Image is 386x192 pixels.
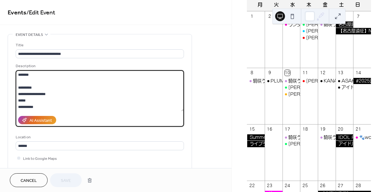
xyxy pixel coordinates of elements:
div: 17 [285,126,290,132]
div: 🐾wonder channel 騎咲うな卒業公演🐾 ~ぐっどぅないと騎咲うな💤⭐️~ [353,134,371,140]
div: 8 [249,70,255,75]
span: Link to Google Maps [23,156,57,162]
div: 騎咲うな ワングラ出演 [253,78,298,84]
div: 【名古屋遠征】NAGOYA DREAMBOX [336,28,371,34]
div: 騎咲うな ワングラ出演 [283,134,300,140]
div: 名古屋居酒屋オフ会 [336,21,353,28]
div: 騎咲うな ワングラ出演 [288,78,333,84]
div: [PERSON_NAME] ワングラ出演 [306,35,374,41]
div: 26 [320,183,326,188]
div: 佐々木りな ワングラ出演 [283,84,300,90]
div: 18 [302,126,308,132]
div: 緒方日菜 ワングラ出演 [300,78,318,84]
div: 14 [355,70,361,75]
div: ASAKUSA DREAMBOX Saturday FreeLive special supported by ブタイウラ [336,78,353,84]
div: [PERSON_NAME] ラジオ出演 [306,28,370,34]
div: 桜木唯衣 ラジオ出演 [300,28,318,34]
div: ワンダービーツmini ~wonder channel,Chuu♡Cute,オトメルキュール3マン~ [283,21,300,28]
div: 騎咲うな ワングラ出演 [283,78,300,84]
div: ライブ予定 [247,141,265,147]
div: アイドルマリアージュVol.29～全組30分SP～ [336,84,353,90]
div: #2025瀬戸に沼 WARP SHINJUKU定期公演③ [353,78,371,84]
button: AI Assistant [18,116,56,124]
button: Cancel [10,173,48,187]
div: アイドルアラモードプチVol.117 [336,141,353,147]
div: 騎咲うな ワングラ出演 [247,78,265,84]
div: 27 [338,183,343,188]
div: 1 [249,13,255,19]
div: 騎咲うな ワングラ出演 [318,134,336,140]
div: 天瀬ひまり ワングラ出演 [283,91,300,97]
div: Summer Summer [247,134,265,140]
div: 緒方日菜 ワングラ出演 [300,35,318,41]
div: Location [16,134,183,140]
span: Cancel [21,178,37,184]
span: / Edit Event [26,7,55,19]
div: PLUMLIVE 祝100回公演 [265,78,283,84]
a: Events [8,7,26,19]
div: 28 [355,183,361,188]
div: 11 [302,70,308,75]
div: [PERSON_NAME] ワングラ出演 [288,84,356,90]
div: 20 [338,126,343,132]
div: 22 [249,183,255,188]
span: Event details [16,32,43,38]
div: 15 [249,126,255,132]
div: 13 [338,70,343,75]
div: 19 [320,126,326,132]
div: 騎咲うな ワングラ出演 [288,134,333,140]
div: [PERSON_NAME] ワングラ出演 [306,21,374,28]
div: 騎咲うな ワングラ出演 [324,21,368,28]
div: [PERSON_NAME] ワングラ出演 [288,141,356,147]
div: 7 [355,13,361,19]
div: KANADE [324,78,344,84]
div: [PERSON_NAME] ワングラ出演 [306,78,374,84]
div: 25 [302,183,308,188]
div: Title [16,42,183,48]
div: PLUMLIVE 祝100回公演 [271,78,322,84]
div: 9 [267,70,272,75]
div: 12 [320,70,326,75]
div: 21 [355,126,361,132]
div: 10 [285,70,290,75]
div: 騎咲うな ワングラ出演 [318,21,336,28]
div: 2 [267,13,272,19]
div: 佐々木りな ワングラ出演 [300,21,318,28]
div: 佐々木りな ワングラ出演 [283,141,300,147]
div: 23 [267,183,272,188]
div: IDOL FABRIC vol.7 [336,134,353,140]
div: 24 [285,183,290,188]
div: 騎咲うな ワングラ出演 [324,134,368,140]
div: Description [16,63,183,69]
div: [PERSON_NAME] ワングラ出演 [288,91,356,97]
div: KANADE [318,78,336,84]
div: AI Assistant [29,117,52,124]
div: 16 [267,126,272,132]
